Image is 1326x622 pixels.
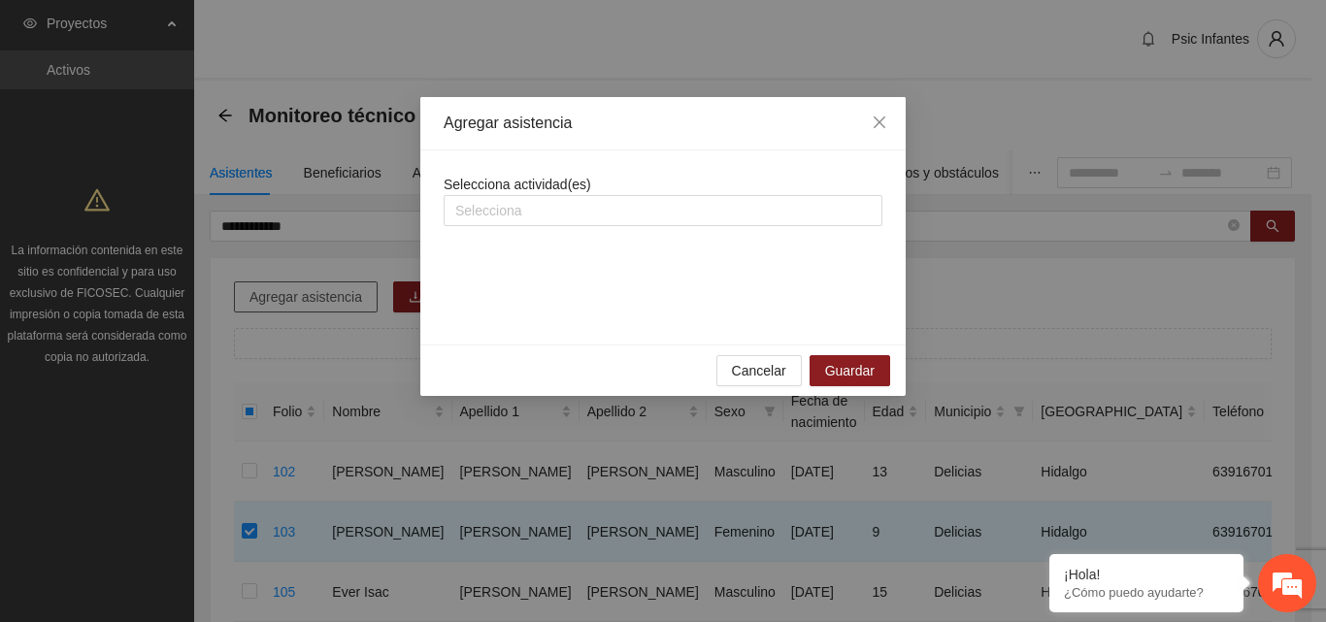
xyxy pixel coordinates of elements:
[1064,585,1229,600] p: ¿Cómo puedo ayudarte?
[853,97,906,149] button: Close
[113,202,268,398] span: Estamos en línea.
[732,360,786,381] span: Cancelar
[444,113,882,134] div: Agregar asistencia
[1064,567,1229,582] div: ¡Hola!
[10,415,370,483] textarea: Escriba su mensaje y pulse “Intro”
[318,10,365,56] div: Minimizar ventana de chat en vivo
[716,355,802,386] button: Cancelar
[810,355,890,386] button: Guardar
[825,360,875,381] span: Guardar
[444,177,591,192] span: Selecciona actividad(es)
[872,115,887,130] span: close
[101,99,326,124] div: Chatee con nosotros ahora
